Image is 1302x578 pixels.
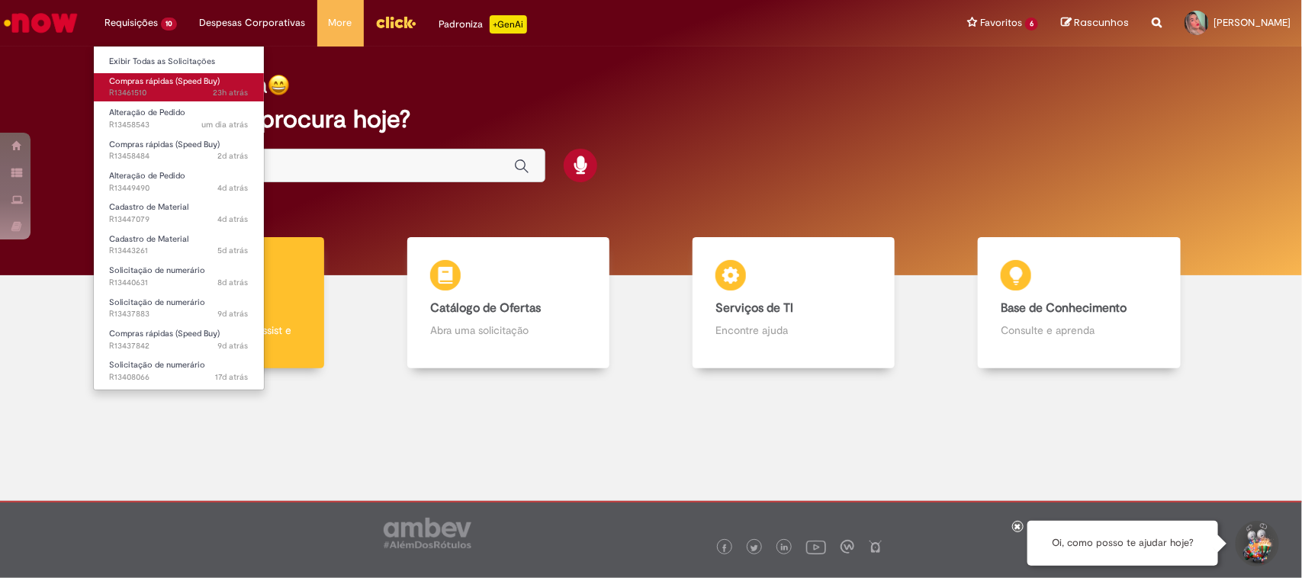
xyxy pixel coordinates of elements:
a: Serviços de TI Encontre ajuda [651,237,937,369]
time: 21/08/2025 17:43:44 [218,308,249,320]
span: Compras rápidas (Speed Buy) [109,139,220,150]
span: 6 [1025,18,1038,31]
span: 4d atrás [218,182,249,194]
a: Rascunhos [1061,16,1129,31]
span: Favoritos [980,15,1022,31]
p: Abra uma solicitação [430,323,587,338]
time: 22/08/2025 15:56:54 [218,277,249,288]
span: 23h atrás [214,87,249,98]
span: Compras rápidas (Speed Buy) [109,75,220,87]
time: 29/08/2025 10:33:03 [214,87,249,98]
span: 2d atrás [218,150,249,162]
span: R13437842 [109,340,249,352]
span: Rascunhos [1074,15,1129,30]
span: 9d atrás [218,340,249,352]
a: Aberto R13440631 : Solicitação de numerário [94,262,264,291]
a: Aberto R13408066 : Solicitação de numerário [94,357,264,385]
a: Aberto R13461510 : Compras rápidas (Speed Buy) [94,73,264,101]
img: logo_footer_naosei.png [869,540,882,554]
a: Aberto R13447079 : Cadastro de Material [94,199,264,227]
ul: Requisições [93,46,265,390]
img: logo_footer_linkedin.png [781,544,789,553]
img: happy-face.png [268,74,290,96]
h2: O que você procura hoje? [123,106,1179,133]
time: 21/08/2025 17:35:41 [218,340,249,352]
span: Requisições [104,15,158,31]
a: Aberto R13437883 : Solicitação de numerário [94,294,264,323]
span: 8d atrás [218,277,249,288]
img: logo_footer_ambev_rotulo_gray.png [384,518,471,548]
span: 17d atrás [216,371,249,383]
time: 28/08/2025 15:01:24 [218,150,249,162]
span: R13440631 [109,277,249,289]
a: Aberto R13437842 : Compras rápidas (Speed Buy) [94,326,264,354]
div: Padroniza [439,15,527,34]
img: logo_footer_youtube.png [806,537,826,557]
span: R13458543 [109,119,249,131]
span: Despesas Corporativas [200,15,306,31]
img: logo_footer_twitter.png [751,544,758,552]
a: Catálogo de Ofertas Abra uma solicitação [365,237,651,369]
span: More [329,15,352,31]
span: R13408066 [109,371,249,384]
p: Encontre ajuda [715,323,872,338]
img: click_logo_yellow_360x200.png [375,11,416,34]
span: Cadastro de Material [109,233,188,245]
b: Serviços de TI [715,300,793,316]
span: R13447079 [109,214,249,226]
span: um dia atrás [202,119,249,130]
time: 28/08/2025 15:10:26 [202,119,249,130]
time: 25/08/2025 10:08:22 [218,245,249,256]
a: Aberto R13443261 : Cadastro de Material [94,231,264,259]
span: Alteração de Pedido [109,107,185,118]
time: 26/08/2025 16:25:04 [218,182,249,194]
a: Exibir Todas as Solicitações [94,53,264,70]
b: Base de Conhecimento [1001,300,1127,316]
time: 26/08/2025 09:43:36 [218,214,249,225]
span: 5d atrás [218,245,249,256]
span: Cadastro de Material [109,201,188,213]
span: R13437883 [109,308,249,320]
b: Catálogo de Ofertas [430,300,541,316]
img: logo_footer_workplace.png [841,540,854,554]
img: logo_footer_facebook.png [721,544,728,552]
span: Compras rápidas (Speed Buy) [109,328,220,339]
span: 9d atrás [218,308,249,320]
span: Solicitação de numerário [109,297,205,308]
div: Oi, como posso te ajudar hoje? [1027,521,1218,566]
span: 10 [161,18,177,31]
p: Consulte e aprenda [1001,323,1157,338]
span: [PERSON_NAME] [1214,16,1291,29]
a: Aberto R13458543 : Alteração de Pedido [94,104,264,133]
a: Base de Conhecimento Consulte e aprenda [937,237,1222,369]
img: ServiceNow [2,8,80,38]
span: Solicitação de numerário [109,265,205,276]
span: R13443261 [109,245,249,257]
span: Alteração de Pedido [109,170,185,181]
span: R13461510 [109,87,249,99]
a: Aberto R13449490 : Alteração de Pedido [94,168,264,196]
span: 4d atrás [218,214,249,225]
a: Tirar dúvidas Tirar dúvidas com Lupi Assist e Gen Ai [80,237,365,369]
time: 13/08/2025 10:16:55 [216,371,249,383]
span: R13449490 [109,182,249,194]
span: Solicitação de numerário [109,359,205,371]
button: Iniciar Conversa de Suporte [1233,521,1279,567]
span: R13458484 [109,150,249,162]
p: +GenAi [490,15,527,34]
a: Aberto R13458484 : Compras rápidas (Speed Buy) [94,136,264,165]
